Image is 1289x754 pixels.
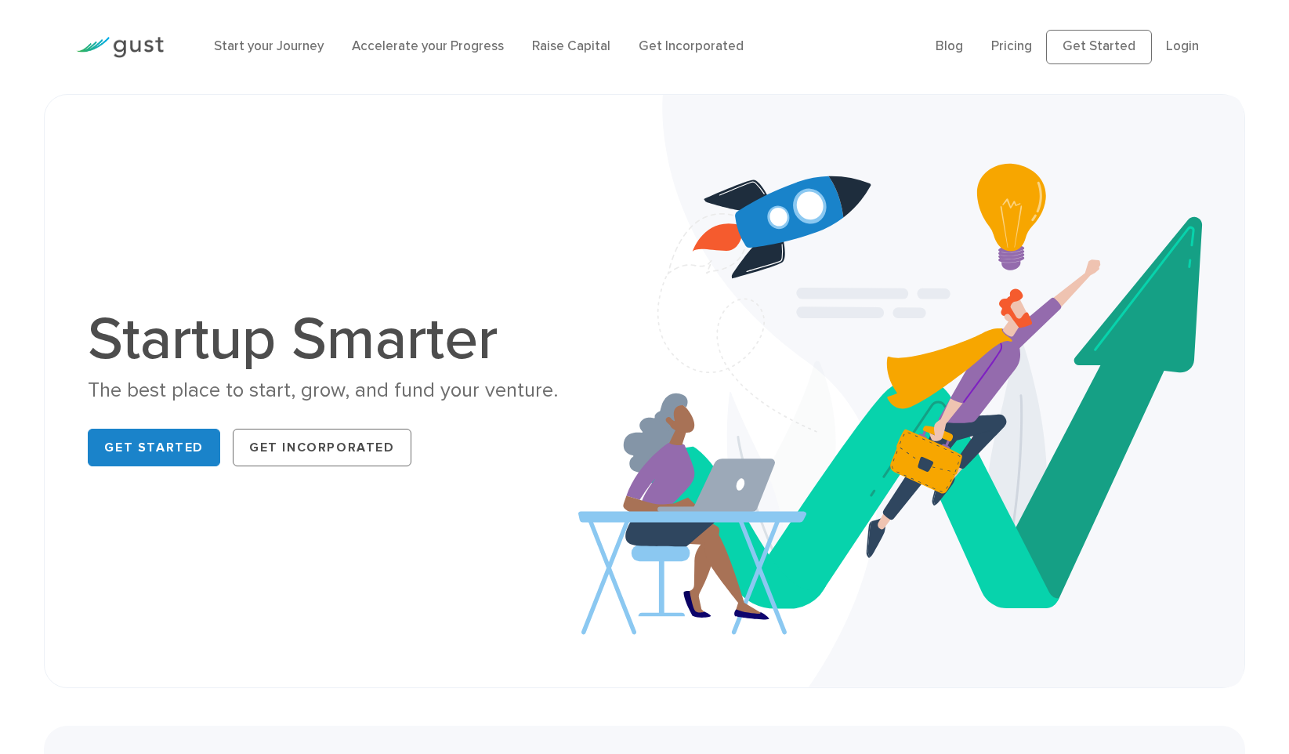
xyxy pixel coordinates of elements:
img: Startup Smarter Hero [578,95,1244,687]
a: Get Incorporated [639,38,744,54]
a: Get Started [1046,30,1152,64]
h1: Startup Smarter [88,310,628,369]
img: Gust Logo [76,37,164,58]
a: Blog [936,38,963,54]
a: Accelerate your Progress [352,38,504,54]
a: Raise Capital [532,38,610,54]
div: The best place to start, grow, and fund your venture. [88,377,628,404]
a: Pricing [991,38,1032,54]
a: Get Incorporated [233,429,411,466]
a: Start your Journey [214,38,324,54]
a: Get Started [88,429,220,466]
a: Login [1166,38,1199,54]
